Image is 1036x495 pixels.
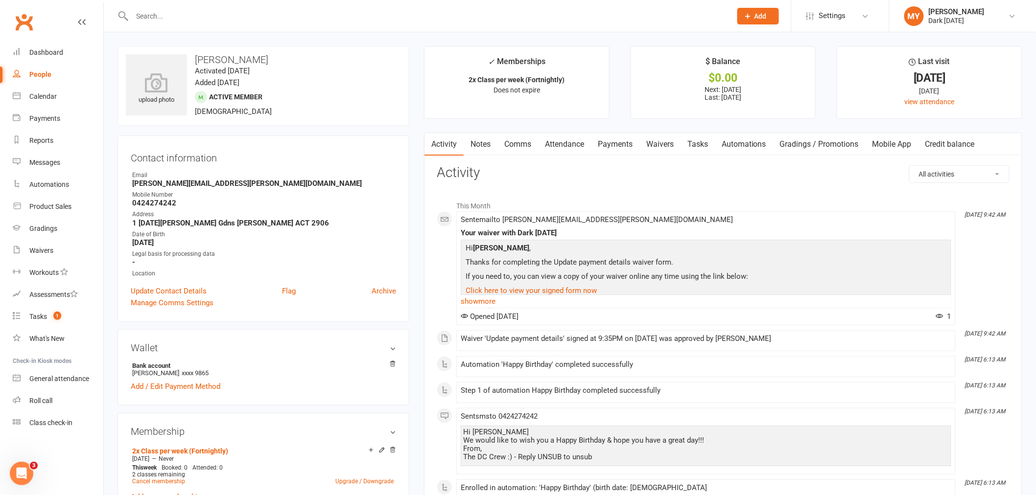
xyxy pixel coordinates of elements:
[497,133,538,156] a: Comms
[29,202,71,210] div: Product Sales
[131,285,207,297] a: Update Contact Details
[488,55,545,73] div: Memberships
[195,78,239,87] time: Added [DATE]
[159,455,174,462] span: Never
[640,86,807,101] p: Next: [DATE] Last: [DATE]
[424,133,464,156] a: Activity
[131,426,396,437] h3: Membership
[132,199,396,207] strong: 0424274242
[195,67,250,75] time: Activated [DATE]
[13,306,103,328] a: Tasks 1
[29,136,53,144] div: Reports
[132,471,185,478] span: 2 classes remaining
[131,381,220,392] a: Add / Edit Payment Method
[53,312,61,320] span: 1
[132,478,185,485] a: Cancel membership
[936,312,951,321] span: 1
[737,8,779,24] button: Add
[715,133,773,156] a: Automations
[30,462,38,470] span: 3
[461,360,951,369] div: Automation 'Happy Birthday' completed successfully
[488,57,494,67] i: ✓
[29,269,59,276] div: Workouts
[29,70,51,78] div: People
[132,171,396,180] div: Email
[132,238,396,247] strong: [DATE]
[640,73,807,83] div: $0.00
[819,5,846,27] span: Settings
[132,249,396,259] div: Legal basis for processing data
[909,55,950,73] div: Last visit
[132,230,396,239] div: Date of Birth
[461,312,518,321] span: Opened [DATE]
[846,73,1013,83] div: [DATE]
[463,270,949,285] p: If you need to, you can view a copy of your waiver online any time using the link below:
[13,368,103,390] a: General attendance kiosk mode
[929,7,985,16] div: [PERSON_NAME]
[13,152,103,174] a: Messages
[866,133,918,156] a: Mobile App
[461,215,733,224] span: Sent email to [PERSON_NAME][EMAIL_ADDRESS][PERSON_NAME][DOMAIN_NAME]
[12,10,36,34] a: Clubworx
[965,479,1006,486] i: [DATE] 6:13 AM
[29,419,72,427] div: Class check-in
[773,133,866,156] a: Gradings / Promotions
[965,408,1006,415] i: [DATE] 6:13 AM
[13,174,103,196] a: Automations
[965,382,1006,389] i: [DATE] 6:13 AM
[129,9,725,23] input: Search...
[162,464,188,471] span: Booked: 0
[437,165,1010,180] h3: Activity
[130,464,159,471] div: week
[132,258,396,267] strong: -
[182,369,209,377] span: xxxx 9865
[13,240,103,262] a: Waivers
[132,464,143,471] span: This
[13,86,103,108] a: Calendar
[13,218,103,240] a: Gradings
[29,180,69,188] div: Automations
[335,478,394,485] a: Upgrade / Downgrade
[639,133,681,156] a: Waivers
[10,462,33,485] iframe: Intercom live chat
[13,130,103,152] a: Reports
[463,242,949,256] p: Hi ,
[13,284,103,306] a: Assessments
[131,297,213,309] a: Manage Comms Settings
[132,219,396,227] strong: 1 [DATE][PERSON_NAME] Gdns [PERSON_NAME] ACT 2906
[132,455,149,462] span: [DATE]
[13,262,103,284] a: Workouts
[132,210,396,219] div: Address
[13,108,103,130] a: Payments
[29,375,89,382] div: General attendance
[130,455,396,463] div: —
[126,54,401,65] h3: [PERSON_NAME]
[29,313,47,320] div: Tasks
[918,133,982,156] a: Credit balance
[461,229,951,237] div: Your waiver with Dark [DATE]
[904,6,924,26] div: MY
[473,244,529,252] strong: [PERSON_NAME]
[131,149,396,163] h3: Contact information
[13,412,103,434] a: Class kiosk mode
[13,196,103,218] a: Product Sales
[209,93,262,101] span: Active member
[132,362,391,369] strong: Bank account
[13,64,103,86] a: People
[29,92,57,100] div: Calendar
[463,428,949,461] div: Hi [PERSON_NAME] We would like to wish you a Happy Birthday & hope you have a great day!!! From, ...
[29,225,57,232] div: Gradings
[466,286,597,295] a: Click here to view your signed form now
[469,76,565,84] strong: 2x Class per week (Fortnightly)
[13,390,103,412] a: Roll call
[706,55,740,73] div: $ Balance
[126,73,187,105] div: upload photo
[29,335,65,342] div: What's New
[13,42,103,64] a: Dashboard
[131,342,396,353] h3: Wallet
[192,464,223,471] span: Attended: 0
[965,356,1006,363] i: [DATE] 6:13 AM
[681,133,715,156] a: Tasks
[13,328,103,350] a: What's New
[29,397,52,405] div: Roll call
